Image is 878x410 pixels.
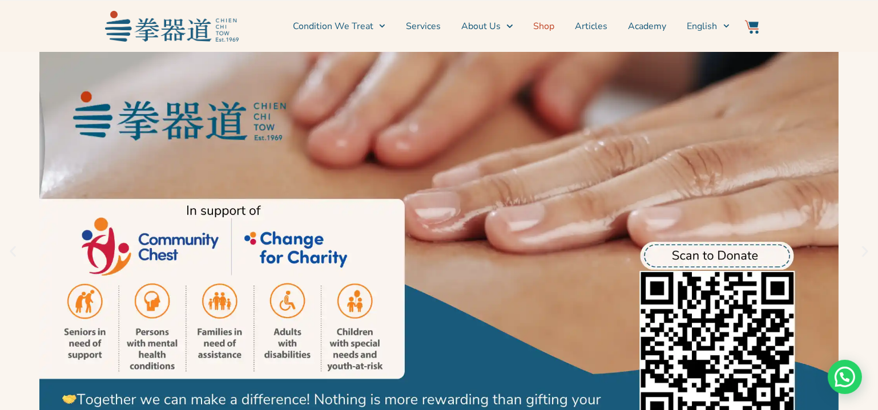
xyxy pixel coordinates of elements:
[534,12,555,40] a: Shop
[461,12,513,40] a: About Us
[406,12,441,40] a: Services
[745,20,759,34] img: Website Icon-03
[244,12,730,40] nav: Menu
[687,12,730,40] a: English
[629,12,667,40] a: Academy
[293,12,385,40] a: Condition We Treat
[858,245,872,259] div: Next slide
[6,245,20,259] div: Previous slide
[575,12,608,40] a: Articles
[687,19,718,33] span: English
